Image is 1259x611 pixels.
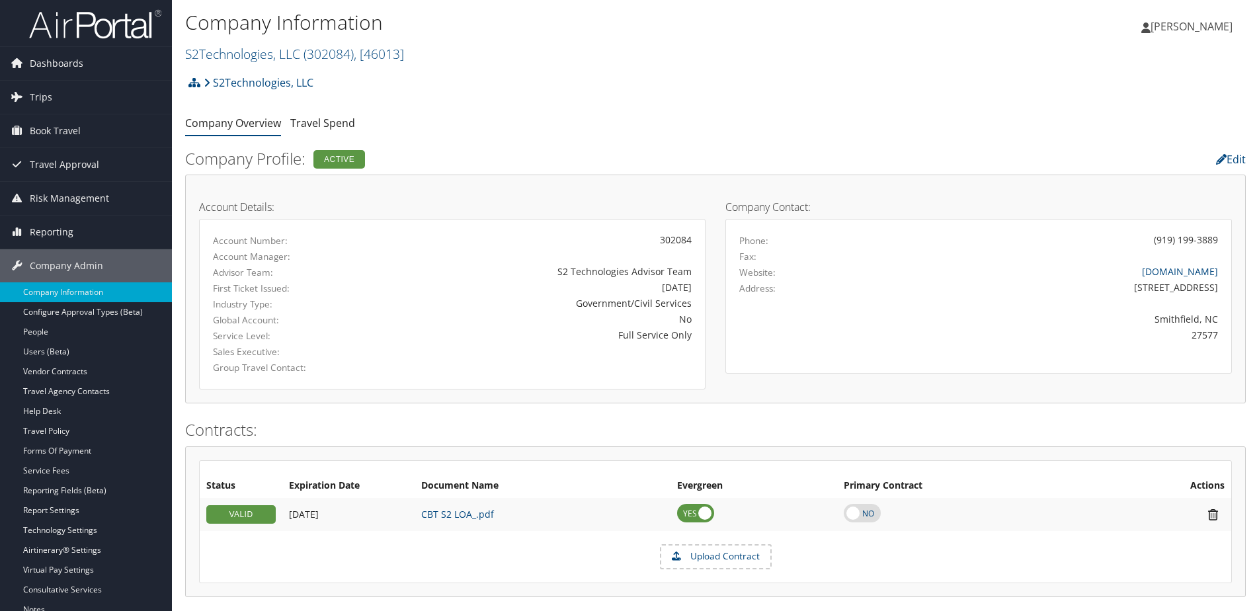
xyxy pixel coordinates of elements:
[30,249,103,282] span: Company Admin
[30,47,83,80] span: Dashboards
[185,116,281,130] a: Company Overview
[206,505,276,524] div: VALID
[379,280,692,294] div: [DATE]
[200,474,282,498] th: Status
[185,9,892,36] h1: Company Information
[213,234,359,247] label: Account Number:
[213,250,359,263] label: Account Manager:
[30,216,73,249] span: Reporting
[1216,152,1246,167] a: Edit
[1154,233,1218,247] div: (919) 199-3889
[213,282,359,295] label: First Ticket Issued:
[415,474,670,498] th: Document Name
[30,182,109,215] span: Risk Management
[30,148,99,181] span: Travel Approval
[739,282,776,295] label: Address:
[379,265,692,278] div: S2 Technologies Advisor Team
[739,250,756,263] label: Fax:
[661,546,770,568] label: Upload Contract
[379,233,692,247] div: 302084
[304,45,354,63] span: ( 302084 )
[1201,508,1225,522] i: Remove Contract
[290,116,355,130] a: Travel Spend
[1142,265,1218,278] a: [DOMAIN_NAME]
[289,508,319,520] span: [DATE]
[864,328,1219,342] div: 27577
[30,114,81,147] span: Book Travel
[185,147,885,170] h2: Company Profile:
[864,280,1219,294] div: [STREET_ADDRESS]
[379,328,692,342] div: Full Service Only
[29,9,161,40] img: airportal-logo.png
[185,419,1246,441] h2: Contracts:
[313,150,365,169] div: Active
[204,69,313,96] a: S2Technologies, LLC
[213,266,359,279] label: Advisor Team:
[1141,7,1246,46] a: [PERSON_NAME]
[1151,19,1233,34] span: [PERSON_NAME]
[837,474,1097,498] th: Primary Contract
[864,312,1219,326] div: Smithfield, NC
[379,296,692,310] div: Government/Civil Services
[213,329,359,343] label: Service Level:
[185,45,404,63] a: S2Technologies, LLC
[30,81,52,114] span: Trips
[213,345,359,358] label: Sales Executive:
[213,313,359,327] label: Global Account:
[379,312,692,326] div: No
[725,202,1232,212] h4: Company Contact:
[739,234,768,247] label: Phone:
[421,508,494,520] a: CBT S2 LOA_.pdf
[289,509,408,520] div: Add/Edit Date
[670,474,837,498] th: Evergreen
[199,202,706,212] h4: Account Details:
[213,361,359,374] label: Group Travel Contact:
[354,45,404,63] span: , [ 46013 ]
[282,474,415,498] th: Expiration Date
[739,266,776,279] label: Website:
[213,298,359,311] label: Industry Type:
[1097,474,1232,498] th: Actions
